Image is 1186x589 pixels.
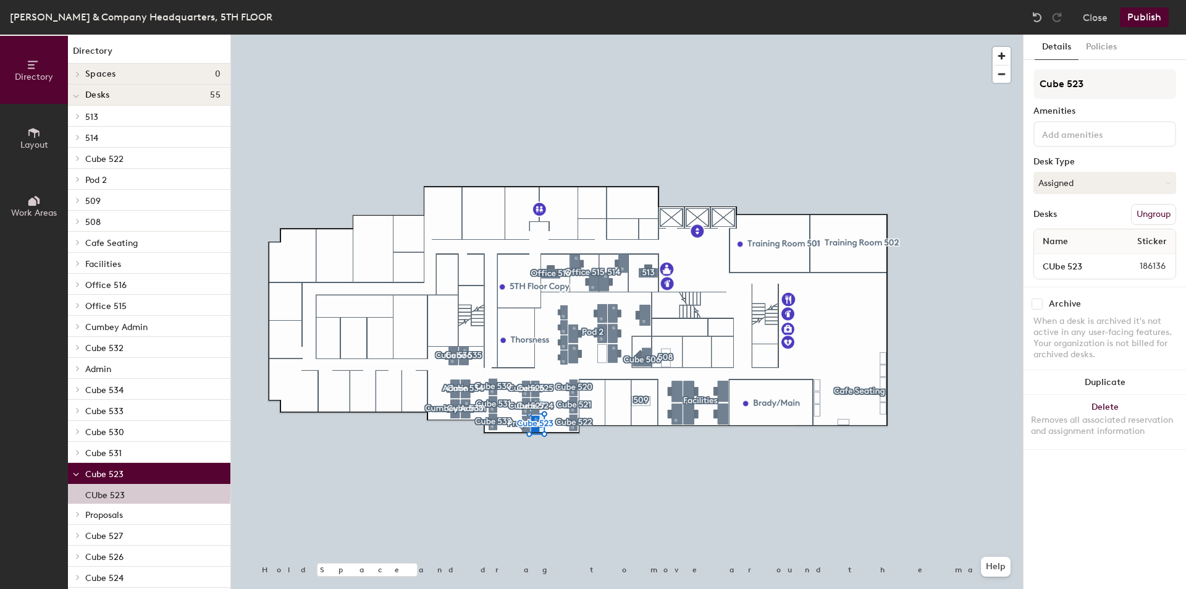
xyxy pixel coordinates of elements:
span: 0 [215,69,221,79]
span: 513 [85,112,98,122]
span: Cafe Seating [85,238,138,248]
span: Cube 533 [85,406,124,417]
button: Duplicate [1024,370,1186,395]
span: Cube 534 [85,385,124,396]
span: Sticker [1131,231,1173,253]
span: Name [1037,231,1074,253]
span: Cumbey Admin [85,322,148,333]
button: Help [981,557,1011,577]
span: 514 [85,133,98,143]
button: Details [1035,35,1079,60]
span: Proposals [85,510,123,520]
div: Amenities [1033,106,1176,116]
button: Ungroup [1131,204,1176,225]
span: Cube 527 [85,531,123,541]
span: Desks [85,90,109,100]
span: Cube 532 [85,343,124,354]
span: Layout [20,140,48,150]
button: Publish [1120,7,1169,27]
span: Cube 523 [85,469,124,480]
div: When a desk is archived it's not active in any user-facing features. Your organization is not bil... [1033,316,1176,360]
span: Cube 530 [85,427,124,438]
div: Desks [1033,210,1057,219]
img: Redo [1051,11,1063,23]
span: Cube 531 [85,448,122,459]
span: Admin [85,364,111,375]
input: Add amenities [1040,126,1151,141]
span: 186136 [1110,260,1173,273]
div: Archive [1049,299,1081,309]
div: Removes all associated reservation and assignment information [1031,415,1179,437]
span: Office 516 [85,280,127,290]
div: [PERSON_NAME] & Company Headquarters, 5TH FLOOR [10,9,272,25]
h1: Directory [68,44,230,64]
span: Cube 524 [85,573,124,583]
span: Office 515 [85,301,127,311]
button: Assigned [1033,172,1176,194]
span: Pod 2 [85,175,107,185]
span: Cube 526 [85,552,124,562]
span: 55 [210,90,221,100]
span: Directory [15,72,53,82]
span: 508 [85,217,101,227]
input: Unnamed desk [1037,258,1110,275]
span: Spaces [85,69,116,79]
span: Facilities [85,259,121,269]
span: Work Areas [11,208,57,218]
img: Undo [1031,11,1043,23]
button: Close [1083,7,1108,27]
span: 509 [85,196,101,206]
div: Desk Type [1033,157,1176,167]
p: CUbe 523 [85,486,125,501]
span: Cube 522 [85,154,124,164]
button: DeleteRemoves all associated reservation and assignment information [1024,395,1186,449]
button: Policies [1079,35,1124,60]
